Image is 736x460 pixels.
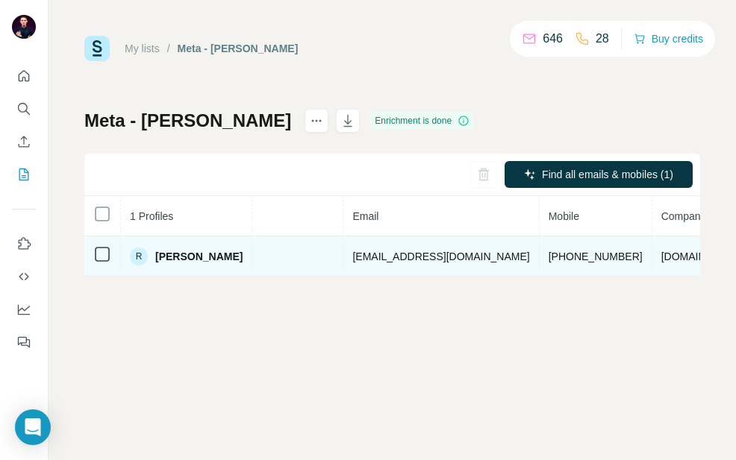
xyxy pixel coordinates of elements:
li: / [167,41,170,56]
img: Surfe Logo [84,36,110,61]
span: Mobile [549,210,579,222]
button: Use Surfe API [12,263,36,290]
button: My lists [12,161,36,188]
button: Find all emails & mobiles (1) [505,161,693,188]
span: Find all emails & mobiles (1) [542,167,673,182]
button: Quick start [12,63,36,89]
button: Enrich CSV [12,128,36,155]
button: Search [12,95,36,122]
h1: Meta - [PERSON_NAME] [84,109,291,133]
div: Enrichment is done [370,112,474,130]
button: Use Surfe on LinkedIn [12,230,36,257]
div: Meta - [PERSON_NAME] [178,41,299,56]
span: [EMAIL_ADDRESS][DOMAIN_NAME] [352,251,529,262]
button: Buy credits [634,28,703,49]
span: [PHONE_NUMBER] [549,251,643,262]
p: 28 [596,30,609,48]
button: Feedback [12,329,36,356]
span: 1 Profiles [130,210,173,222]
span: Email [352,210,378,222]
div: R [130,248,148,265]
button: Dashboard [12,296,36,323]
div: Open Intercom Messenger [15,409,51,445]
a: My lists [125,42,160,54]
span: [PERSON_NAME] [155,249,243,264]
button: actions [305,109,328,133]
img: Avatar [12,15,36,39]
p: 646 [543,30,563,48]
